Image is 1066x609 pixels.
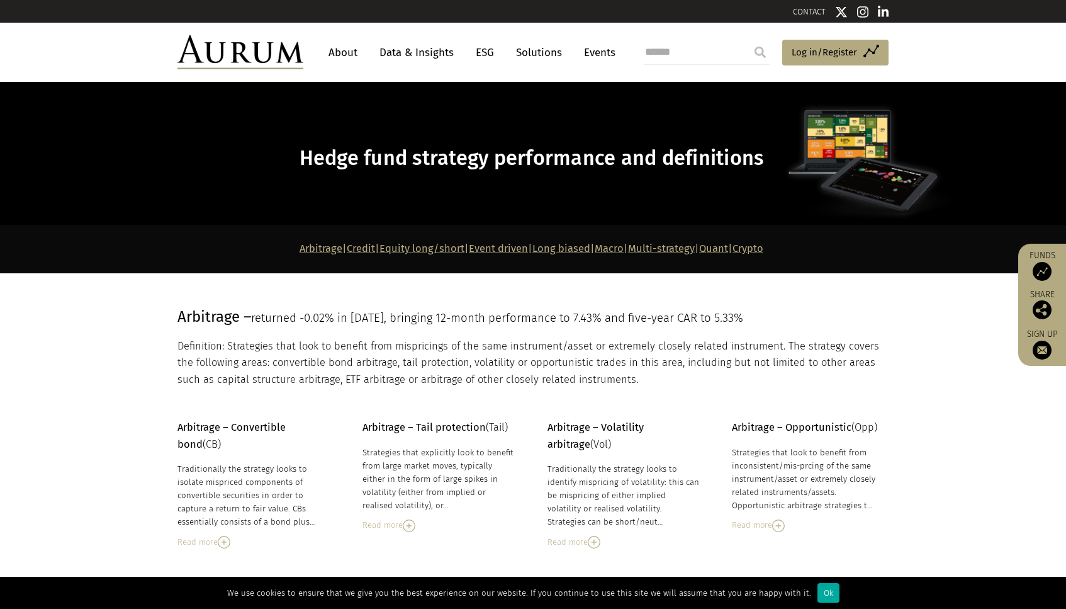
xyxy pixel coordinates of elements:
[218,536,230,549] img: Read More
[403,520,415,532] img: Read More
[177,338,885,388] p: Definition: Strategies that look to benefit from mispricings of the same instrument/asset or extr...
[732,446,885,513] div: Strategies that look to benefit from inconsistent/mis-prcing of the same instrument/asset or extr...
[595,242,624,254] a: Macro
[251,311,743,325] span: returned -0.02% in [DATE], bringing 12-month performance to 7.43% and five-year CAR to 5.33%
[547,419,701,453] p: (Vol)
[177,462,331,529] div: Traditionally the strategy looks to isolate mispriced components of convertible securities in ord...
[469,41,500,64] a: ESG
[699,242,728,254] a: Quant
[362,421,486,433] strong: Arbitrage – Tail protection
[1033,300,1052,319] img: Share this post
[532,242,590,254] a: Long biased
[547,535,701,549] div: Read more
[817,583,839,603] div: Ok
[300,146,764,171] span: Hedge fund strategy performance and definitions
[373,41,460,64] a: Data & Insights
[732,419,885,436] p: (Opp)
[510,41,568,64] a: Solutions
[1024,290,1060,319] div: Share
[588,536,600,549] img: Read More
[177,535,331,549] div: Read more
[732,421,851,433] strong: Arbitrage – Opportunistic
[300,242,342,254] a: Arbitrage
[1033,341,1052,360] img: Sign up to our newsletter
[772,520,785,532] img: Read More
[628,242,695,254] a: Multi-strategy
[782,40,889,66] a: Log in/Register
[748,40,773,65] input: Submit
[362,518,516,532] div: Read more
[732,518,885,532] div: Read more
[469,242,528,254] a: Event driven
[547,462,701,529] div: Traditionally the strategy looks to identify mispricing of volatility: this can be mispricing of ...
[300,242,763,254] strong: | | | | | | | |
[1024,250,1060,281] a: Funds
[792,45,857,60] span: Log in/Register
[793,7,826,16] a: CONTACT
[878,6,889,18] img: Linkedin icon
[1033,262,1052,281] img: Access Funds
[835,6,848,18] img: Twitter icon
[177,308,251,326] span: Arbitrage –
[379,242,464,254] a: Equity long/short
[177,421,286,450] strong: Arbitrage – Convertible bond
[1024,329,1060,360] a: Sign up
[362,446,516,513] div: Strategies that explicitly look to benefit from large market moves, typically either in the form ...
[547,421,644,450] strong: Arbitrage – Volatility arbitrage
[732,242,763,254] a: Crypto
[177,35,303,69] img: Aurum
[362,421,508,433] span: (Tail)
[857,6,868,18] img: Instagram icon
[322,41,364,64] a: About
[578,41,615,64] a: Events
[177,421,286,450] span: (CB)
[347,242,375,254] a: Credit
